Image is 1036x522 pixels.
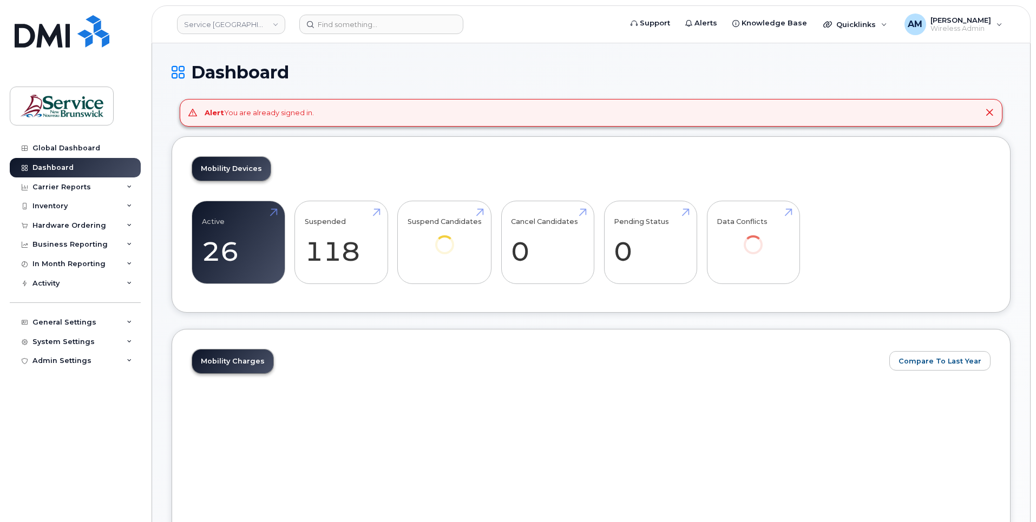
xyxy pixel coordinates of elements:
[305,207,378,278] a: Suspended 118
[717,207,790,269] a: Data Conflicts
[202,207,275,278] a: Active 26
[205,108,314,118] div: You are already signed in.
[899,356,981,366] span: Compare To Last Year
[889,351,991,371] button: Compare To Last Year
[192,349,273,373] a: Mobility Charges
[205,108,224,117] strong: Alert
[408,207,482,269] a: Suspend Candidates
[172,63,1011,82] h1: Dashboard
[192,157,271,181] a: Mobility Devices
[511,207,584,278] a: Cancel Candidates 0
[614,207,687,278] a: Pending Status 0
